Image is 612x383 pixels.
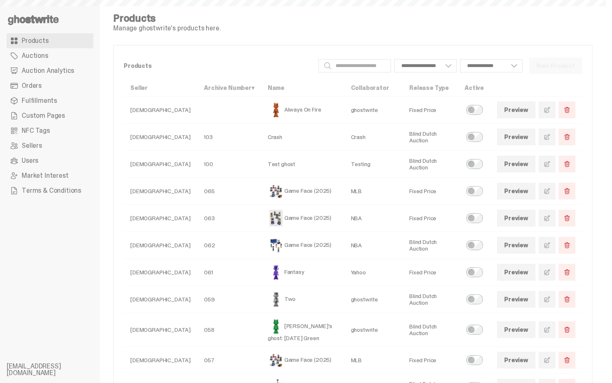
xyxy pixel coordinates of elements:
[197,178,261,205] td: 065
[261,80,344,97] th: Name
[268,210,284,226] img: Game Face (2025)
[261,313,344,347] td: [PERSON_NAME]'s ghost: [DATE] Green
[403,347,458,374] td: Fixed Price
[497,264,535,281] a: Preview
[403,259,458,286] td: Fixed Price
[268,102,284,118] img: Always On Fire
[7,33,93,48] a: Products
[559,183,575,199] button: Delete Product
[268,183,284,199] img: Game Face (2025)
[559,291,575,308] button: Delete Product
[344,232,403,259] td: NBA
[559,210,575,226] button: Delete Product
[497,129,535,145] a: Preview
[261,286,344,313] td: Two
[403,286,458,313] td: Blind Dutch Auction
[403,313,458,347] td: Blind Dutch Auction
[344,124,403,151] td: Crash
[559,102,575,118] button: Delete Product
[261,178,344,205] td: Game Face (2025)
[197,124,261,151] td: 103
[261,97,344,124] td: Always On Fire
[7,108,93,123] a: Custom Pages
[261,151,344,178] td: Test ghost
[7,183,93,198] a: Terms & Conditions
[7,153,93,168] a: Users
[7,63,93,78] a: Auction Analytics
[22,127,50,134] span: NFC Tags
[344,178,403,205] td: MLB
[22,67,74,74] span: Auction Analytics
[124,151,197,178] td: [DEMOGRAPHIC_DATA]
[403,97,458,124] td: Fixed Price
[7,48,93,63] a: Auctions
[559,237,575,254] button: Delete Product
[403,151,458,178] td: Blind Dutch Auction
[261,124,344,151] td: Crash
[344,347,403,374] td: MLB
[7,78,93,93] a: Orders
[197,259,261,286] td: 061
[124,347,197,374] td: [DEMOGRAPHIC_DATA]
[22,97,57,104] span: Fulfillments
[7,123,93,138] a: NFC Tags
[124,232,197,259] td: [DEMOGRAPHIC_DATA]
[497,352,535,368] a: Preview
[497,183,535,199] a: Preview
[268,291,284,308] img: Two
[124,124,197,151] td: [DEMOGRAPHIC_DATA]
[197,313,261,347] td: 058
[403,124,458,151] td: Blind Dutch Auction
[559,129,575,145] button: Delete Product
[268,318,284,335] img: Schrödinger's ghost: Sunday Green
[261,232,344,259] td: Game Face (2025)
[124,178,197,205] td: [DEMOGRAPHIC_DATA]
[197,232,261,259] td: 062
[124,313,197,347] td: [DEMOGRAPHIC_DATA]
[268,264,284,281] img: Fantasy
[22,37,49,44] span: Products
[124,205,197,232] td: [DEMOGRAPHIC_DATA]
[22,52,48,59] span: Auctions
[559,352,575,368] button: Delete Product
[344,97,403,124] td: ghostwrite
[113,13,221,23] h4: Products
[7,138,93,153] a: Sellers
[559,156,575,172] button: Delete Product
[22,82,42,89] span: Orders
[344,205,403,232] td: NBA
[261,347,344,374] td: Game Face (2025)
[22,112,65,119] span: Custom Pages
[204,84,254,92] a: Archive Number▾
[403,205,458,232] td: Fixed Price
[261,259,344,286] td: Fantasy
[7,168,93,183] a: Market Interest
[197,347,261,374] td: 057
[403,178,458,205] td: Fixed Price
[268,237,284,254] img: Game Face (2025)
[497,156,535,172] a: Preview
[261,205,344,232] td: Game Face (2025)
[497,321,535,338] a: Preview
[113,25,221,32] p: Manage ghostwrite's products here.
[344,80,403,97] th: Collaborator
[497,237,535,254] a: Preview
[344,286,403,313] td: ghostwrite
[197,286,261,313] td: 059
[344,151,403,178] td: Testing
[124,80,197,97] th: Seller
[197,151,261,178] td: 100
[22,142,42,149] span: Sellers
[22,157,38,164] span: Users
[22,187,81,194] span: Terms & Conditions
[124,97,197,124] td: [DEMOGRAPHIC_DATA]
[124,259,197,286] td: [DEMOGRAPHIC_DATA]
[268,352,284,368] img: Game Face (2025)
[497,102,535,118] a: Preview
[403,80,458,97] th: Release Type
[465,84,484,92] a: Active
[559,321,575,338] button: Delete Product
[7,363,107,376] li: [EMAIL_ADDRESS][DOMAIN_NAME]
[197,205,261,232] td: 063
[22,172,69,179] span: Market Interest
